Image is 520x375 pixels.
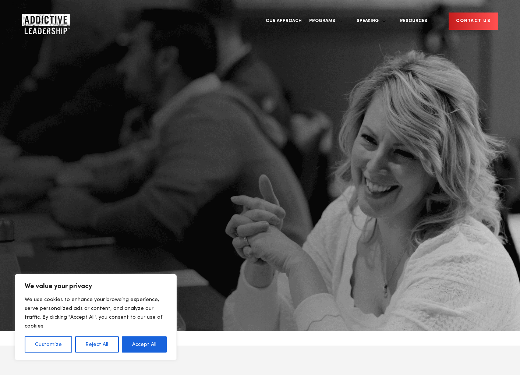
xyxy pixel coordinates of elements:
button: Reject All [75,336,118,353]
p: We use cookies to enhance your browsing experience, serve personalized ads or content, and analyz... [25,295,167,330]
a: Programs [305,7,343,35]
p: We value your privacy [25,282,167,291]
div: We value your privacy [15,274,177,360]
a: Home [22,14,66,29]
a: Speaking [353,7,386,35]
a: Resources [396,7,435,35]
a: Our Approach [262,7,305,35]
a: CONTACT US [449,13,498,30]
button: Customize [25,336,72,353]
button: Accept All [122,336,167,353]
